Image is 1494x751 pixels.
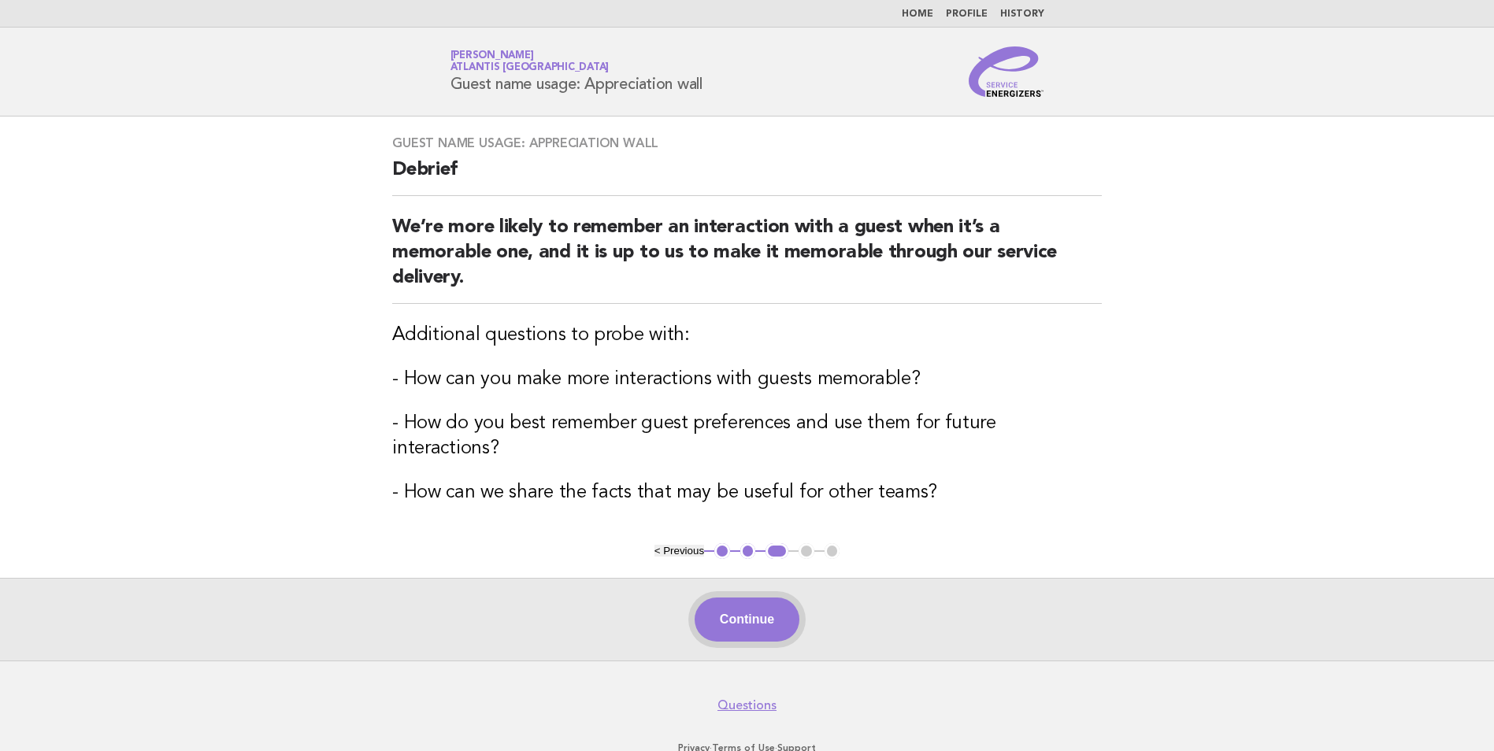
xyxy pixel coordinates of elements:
[969,46,1044,97] img: Service Energizers
[392,157,1102,196] h2: Debrief
[1000,9,1044,19] a: History
[714,543,730,559] button: 1
[392,367,1102,392] h3: - How can you make more interactions with guests memorable?
[740,543,756,559] button: 2
[392,215,1102,304] h2: We’re more likely to remember an interaction with a guest when it’s a memorable one, and it is up...
[392,411,1102,461] h3: - How do you best remember guest preferences and use them for future interactions?
[717,697,777,713] a: Questions
[392,480,1102,505] h3: - How can we share the facts that may be useful for other teams?
[902,9,933,19] a: Home
[946,9,988,19] a: Profile
[450,51,703,92] h1: Guest name usage: Appreciation wall
[392,135,1102,151] h3: Guest name usage: Appreciation wall
[766,543,788,559] button: 3
[450,63,610,73] span: Atlantis [GEOGRAPHIC_DATA]
[450,50,610,72] a: [PERSON_NAME]Atlantis [GEOGRAPHIC_DATA]
[654,545,704,557] button: < Previous
[695,597,799,642] button: Continue
[392,323,1102,348] h3: Additional questions to probe with:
